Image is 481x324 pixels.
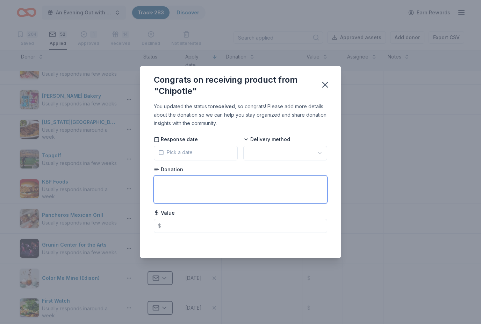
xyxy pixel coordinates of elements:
[154,136,198,143] span: Response date
[213,103,235,109] b: received
[154,209,175,216] span: Value
[243,136,290,143] span: Delivery method
[154,166,183,173] span: Donation
[154,74,312,97] div: Congrats on receiving product from "Chipotle"
[154,102,327,127] div: You updated the status to , so congrats! Please add more details about the donation so we can hel...
[154,146,238,160] button: Pick a date
[158,148,193,157] span: Pick a date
